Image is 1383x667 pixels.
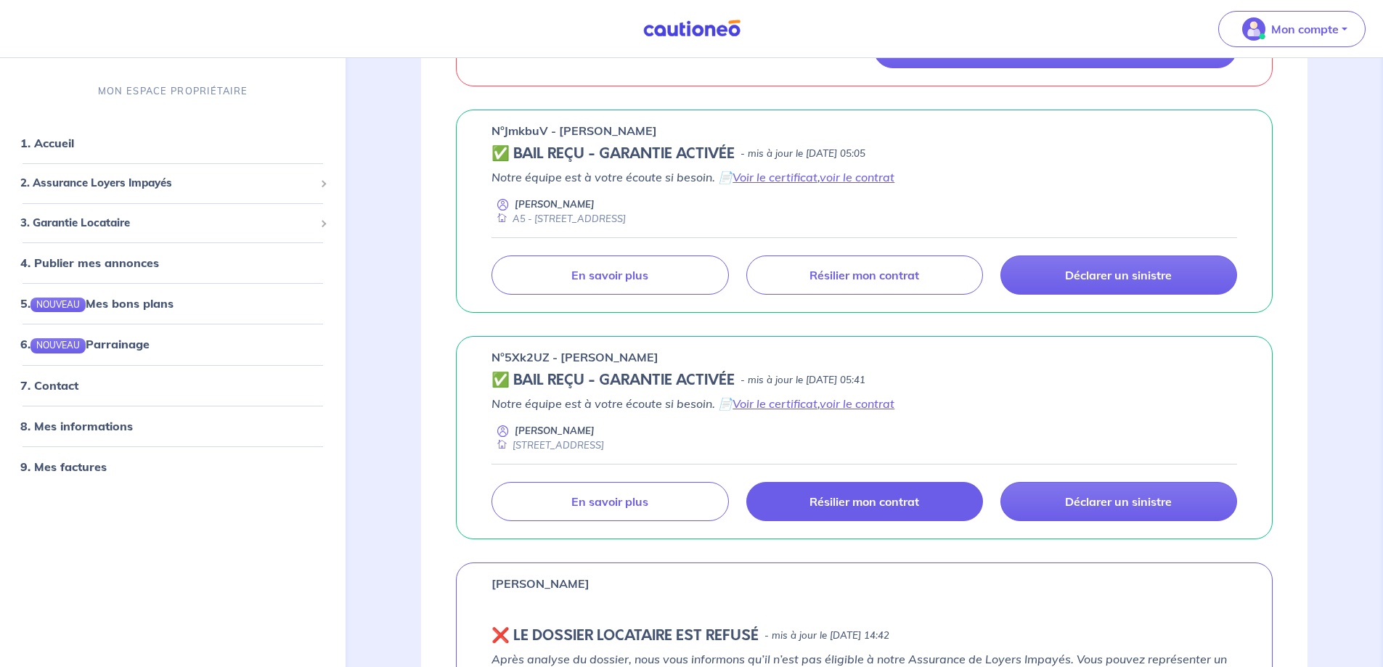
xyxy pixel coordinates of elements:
[733,396,817,411] a: Voir le certificat
[20,215,314,232] span: 3. Garantie Locataire
[746,255,983,295] a: Résilier mon contrat
[6,411,340,440] div: 8. Mes informations
[491,348,658,366] p: n°5Xk2UZ - [PERSON_NAME]
[20,296,174,311] a: 5.NOUVEAUMes bons plans
[741,147,865,161] p: - mis à jour le [DATE] 05:05
[515,197,595,211] p: [PERSON_NAME]
[741,373,865,388] p: - mis à jour le [DATE] 05:41
[491,122,657,139] p: n°JmkbuV - [PERSON_NAME]
[1218,11,1366,47] button: illu_account_valid_menu.svgMon compte
[6,451,340,480] div: 9. Mes factures
[20,175,314,192] span: 2. Assurance Loyers Impayés
[20,377,78,392] a: 7. Contact
[1065,268,1172,282] p: Déclarer un sinistre
[515,424,595,438] p: [PERSON_NAME]
[6,209,340,237] div: 3. Garantie Locataire
[1065,494,1172,509] p: Déclarer un sinistre
[20,255,159,270] a: 4. Publier mes annonces
[491,575,589,592] p: [PERSON_NAME]
[491,627,1237,645] div: state: REJECTED, Context: NEW,MAYBE-CERTIFICATE,ALONE,LESSOR-DOCUMENTS
[98,84,248,98] p: MON ESPACE PROPRIÉTAIRE
[491,145,735,163] h5: ✅ BAIL REÇU - GARANTIE ACTIVÉE
[20,136,74,150] a: 1. Accueil
[764,629,889,643] p: - mis à jour le [DATE] 14:42
[20,459,107,473] a: 9. Mes factures
[491,145,1237,163] div: state: CONTRACT-VALIDATED, Context: NEW,MAYBE-CERTIFICATE,ALONE,LESSOR-DOCUMENTS
[1000,255,1237,295] a: Déclarer un sinistre
[20,418,133,433] a: 8. Mes informations
[491,372,735,389] h5: ✅ BAIL REÇU - GARANTIE ACTIVÉE
[491,255,728,295] a: En savoir plus
[6,169,340,197] div: 2. Assurance Loyers Impayés
[6,289,340,318] div: 5.NOUVEAUMes bons plans
[6,248,340,277] div: 4. Publier mes annonces
[820,396,894,411] a: voir le contrat
[1271,20,1339,38] p: Mon compte
[6,330,340,359] div: 6.NOUVEAUParrainage
[20,337,150,351] a: 6.NOUVEAUParrainage
[809,494,919,509] p: Résilier mon contrat
[1000,482,1237,521] a: Déclarer un sinistre
[491,372,1237,389] div: state: CONTRACT-VALIDATED, Context: NEW,MAYBE-CERTIFICATE,ALONE,LESSOR-DOCUMENTS
[733,170,817,184] a: Voir le certificat
[746,482,983,521] a: Résilier mon contrat
[637,20,746,38] img: Cautioneo
[491,482,728,521] a: En savoir plus
[820,170,894,184] a: voir le contrat
[6,128,340,157] div: 1. Accueil
[6,370,340,399] div: 7. Contact
[491,212,626,226] div: A5 - [STREET_ADDRESS]
[809,268,919,282] p: Résilier mon contrat
[571,268,648,282] p: En savoir plus
[1242,17,1265,41] img: illu_account_valid_menu.svg
[491,168,1237,186] p: Notre équipe est à votre écoute si besoin. 📄 ,
[571,494,648,509] p: En savoir plus
[491,627,759,645] h5: ❌️️ LE DOSSIER LOCATAIRE EST REFUSÉ
[491,395,1237,412] p: Notre équipe est à votre écoute si besoin. 📄 ,
[491,438,604,452] div: [STREET_ADDRESS]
